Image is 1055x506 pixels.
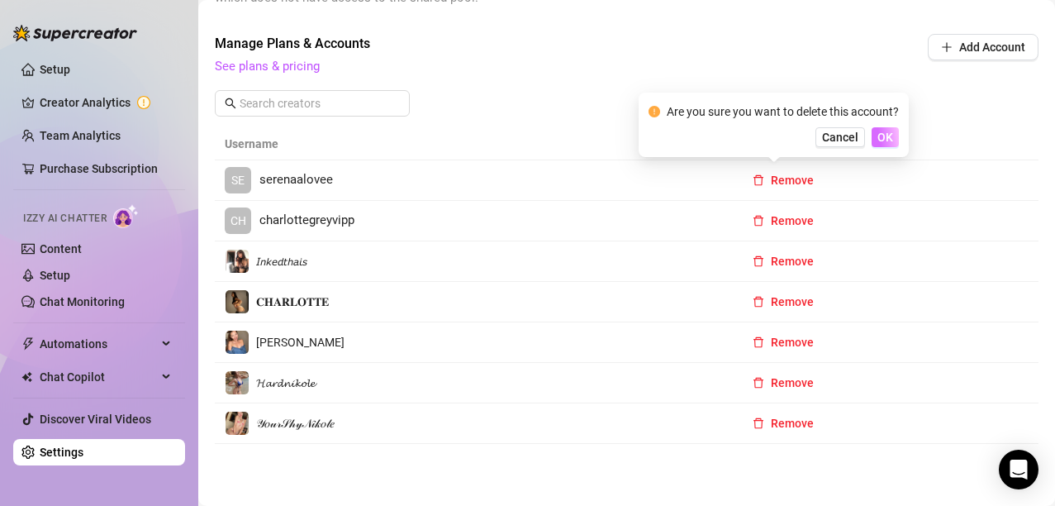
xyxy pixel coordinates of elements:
span: [PERSON_NAME] [256,336,345,349]
th: Username [215,128,729,160]
a: Setup [40,63,70,76]
span: delete [753,174,764,186]
a: Creator Analytics exclamation-circle [40,89,172,116]
span: Username [225,135,706,153]
img: 𝐍𝐢𝐤𝐨𝐥𝐞 [226,331,249,354]
img: AI Chatter [113,204,139,228]
button: Cancel [815,127,865,147]
span: thunderbolt [21,337,35,351]
span: Automations [40,331,157,357]
a: SEserenaalovee [225,167,720,193]
button: OK [872,127,899,147]
span: Remove [771,417,814,430]
button: Remove [739,289,827,315]
a: Discover Viral Videos [40,413,151,426]
span: charlottegreyvipp [259,211,354,231]
span: 𝐂𝐇𝐀𝐑𝐋𝐎𝐓𝐓𝐄 [256,295,329,308]
img: 𝘐𝘯𝘬𝘦𝘥𝘵𝘩𝘢𝘪𝘴 [226,250,249,273]
button: Add Account [928,34,1038,60]
span: delete [753,215,764,227]
span: delete [753,255,764,267]
span: SE [231,171,245,189]
span: CH [230,212,246,230]
span: exclamation-circle [649,106,660,117]
span: delete [753,337,764,348]
button: Remove [739,410,827,437]
span: Remove [771,255,814,268]
span: Remove [771,174,814,187]
span: serenaalovee [259,170,333,190]
span: OK [877,131,893,144]
a: Purchase Subscription [40,162,158,175]
img: Chat Copilot [21,371,32,383]
span: Remove [771,295,814,308]
span: plus [941,41,953,53]
a: Content [40,242,82,255]
span: Manage Plans & Accounts [215,34,815,54]
span: 𝒴𝑜𝓊𝓇𝒮𝒽𝓎𝒩𝒾𝓀𝑜𝓁𝑒 [256,417,335,430]
span: Remove [771,214,814,227]
button: Remove [739,329,827,356]
span: search [225,98,236,109]
img: 𝒴𝑜𝓊𝓇𝒮𝒽𝓎𝒩𝒾𝓀𝑜𝓁𝑒 [226,412,249,435]
input: Search creators [240,94,387,112]
span: 𝘐𝘯𝘬𝘦𝘥𝘵𝘩𝘢𝘪𝘴 [256,255,307,268]
span: Chat Copilot [40,364,157,390]
button: Remove [739,370,827,396]
span: Cancel [822,131,858,144]
span: Izzy AI Chatter [23,211,107,227]
span: delete [753,296,764,308]
a: Chat Monitoring [40,295,125,308]
span: delete [753,418,764,429]
span: delete [753,377,764,389]
a: Team Analytics [40,129,121,142]
a: See plans & pricing [215,59,320,74]
a: Setup [40,269,70,282]
button: Remove [739,248,827,274]
button: Remove [739,208,827,234]
img: 𝐂𝐇𝐀𝐑𝐋𝐎𝐓𝐓𝐄 [226,290,249,313]
div: Are you sure you want to delete this account? [667,103,899,121]
span: Add Account [959,41,1025,54]
a: Settings [40,446,83,459]
span: 𝓗𝓪𝓻𝓭𝓷𝓲𝓴𝓸𝓵𝓮 [256,376,315,389]
button: Remove [739,167,827,193]
span: Remove [771,336,814,349]
a: CHcharlottegreyvipp [225,208,720,234]
div: Open Intercom Messenger [999,450,1038,489]
img: logo-BBDzfeDw.svg [13,25,137,41]
span: Remove [771,376,814,389]
img: 𝓗𝓪𝓻𝓭𝓷𝓲𝓴𝓸𝓵𝓮 [226,371,249,394]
